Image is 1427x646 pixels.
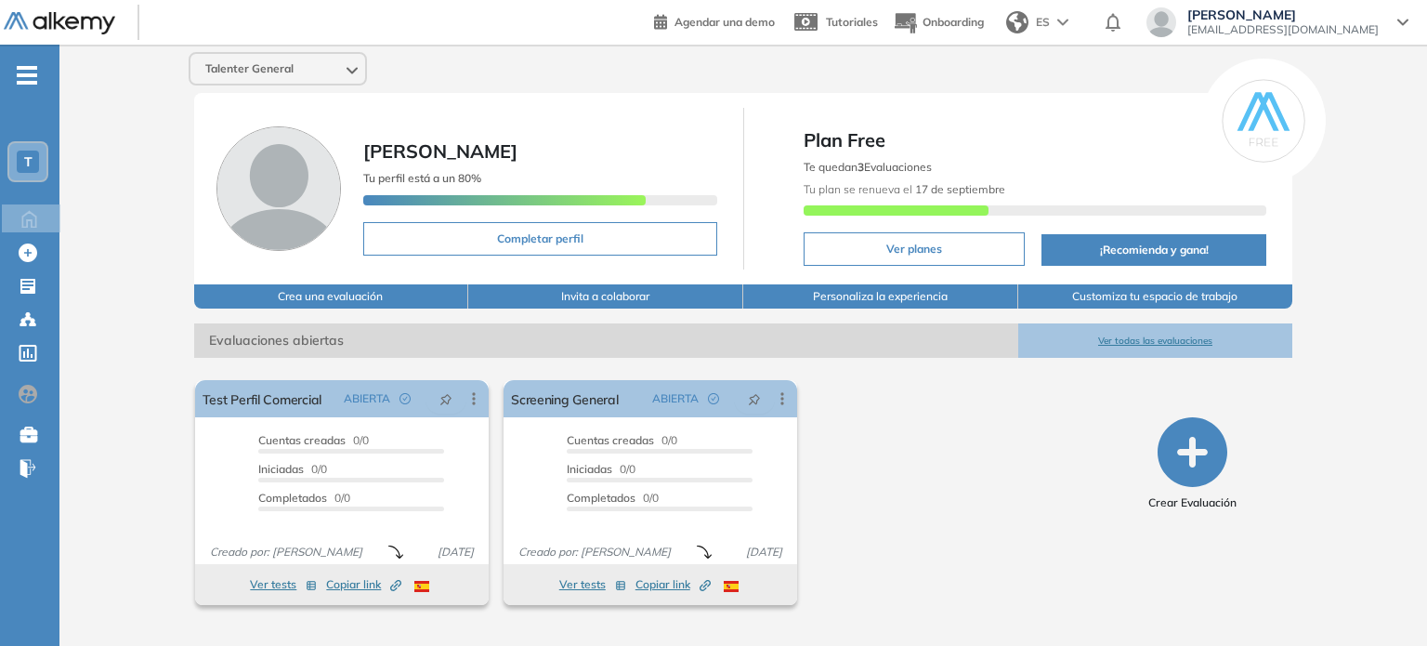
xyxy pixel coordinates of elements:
button: pushpin [425,384,466,414]
button: Ver tests [559,573,626,596]
span: [PERSON_NAME] [1187,7,1379,22]
button: Crea una evaluación [194,284,469,309]
span: 0/0 [567,462,635,476]
span: Cuentas creadas [567,433,654,447]
span: Plan Free [804,126,1267,154]
button: Invita a colaborar [468,284,743,309]
a: Agendar una demo [654,9,775,32]
img: arrow [1057,19,1068,26]
button: Ver tests [250,573,317,596]
span: 0/0 [567,433,677,447]
span: 0/0 [258,462,327,476]
span: ABIERTA [344,390,390,407]
span: 0/0 [258,433,369,447]
img: ESP [724,581,739,592]
span: Copiar link [635,576,711,593]
span: 0/0 [258,491,350,505]
span: Copiar link [326,576,401,593]
span: check-circle [708,393,719,404]
span: Tu perfil está a un 80% [363,171,481,185]
span: ES [1036,14,1050,31]
span: Iniciadas [258,462,304,476]
img: Logo [4,12,115,35]
span: Creado por: [PERSON_NAME] [203,544,370,560]
span: [DATE] [430,544,481,560]
b: 17 de septiembre [912,182,1005,196]
span: Creado por: [PERSON_NAME] [511,544,678,560]
button: Personaliza la experiencia [743,284,1018,309]
button: Crear Evaluación [1148,417,1237,511]
span: Tutoriales [826,15,878,29]
button: Copiar link [635,573,711,596]
button: pushpin [734,384,775,414]
span: Completados [567,491,635,505]
span: Crear Evaluación [1148,494,1237,511]
a: Screening General [511,380,618,417]
span: ABIERTA [652,390,699,407]
span: pushpin [748,391,761,406]
span: Talenter General [205,61,294,76]
i: - [17,73,37,77]
a: Test Perfil Comercial [203,380,321,417]
span: pushpin [439,391,452,406]
span: [DATE] [739,544,790,560]
img: ESP [414,581,429,592]
span: Evaluaciones abiertas [194,323,1018,358]
span: Cuentas creadas [258,433,346,447]
span: Te quedan Evaluaciones [804,160,932,174]
button: Onboarding [893,3,984,43]
span: Agendar una demo [674,15,775,29]
span: Completados [258,491,327,505]
button: Copiar link [326,573,401,596]
button: ¡Recomienda y gana! [1041,234,1266,266]
button: Ver planes [804,232,1026,266]
button: Ver todas las evaluaciones [1018,323,1293,358]
button: Customiza tu espacio de trabajo [1018,284,1293,309]
span: Onboarding [923,15,984,29]
img: Foto de perfil [216,126,341,251]
span: check-circle [399,393,411,404]
span: [PERSON_NAME] [363,139,517,163]
span: [EMAIL_ADDRESS][DOMAIN_NAME] [1187,22,1379,37]
span: 0/0 [567,491,659,505]
b: 3 [858,160,864,174]
span: T [24,154,33,169]
img: world [1006,11,1028,33]
button: Completar perfil [363,222,717,256]
span: Tu plan se renueva el [804,182,1005,196]
span: Iniciadas [567,462,612,476]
